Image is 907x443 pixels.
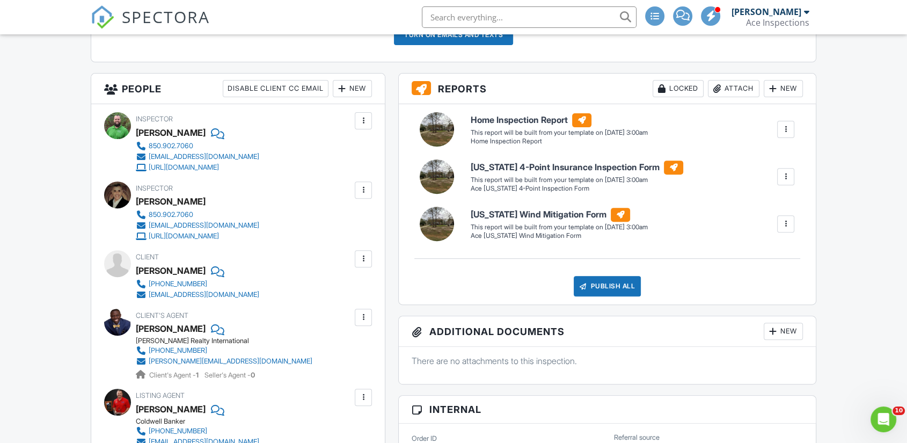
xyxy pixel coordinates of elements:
[149,142,193,150] div: 850.902.7060
[893,406,905,415] span: 10
[471,184,683,193] div: Ace [US_STATE] 4-Point Inspection Form
[136,253,159,261] span: Client
[764,323,803,340] div: New
[149,357,312,366] div: [PERSON_NAME][EMAIL_ADDRESS][DOMAIN_NAME]
[149,221,259,230] div: [EMAIL_ADDRESS][DOMAIN_NAME]
[136,220,259,231] a: [EMAIL_ADDRESS][DOMAIN_NAME]
[91,14,210,37] a: SPECTORA
[149,163,219,172] div: [URL][DOMAIN_NAME]
[149,152,259,161] div: [EMAIL_ADDRESS][DOMAIN_NAME]
[471,113,648,127] h6: Home Inspection Report
[471,176,683,184] div: This report will be built from your template on [DATE] 3:00am
[399,396,816,424] h3: Internal
[333,80,372,97] div: New
[149,371,200,379] span: Client's Agent -
[136,391,185,400] span: Listing Agent
[746,17,809,28] div: Ace Inspections
[149,232,219,241] div: [URL][DOMAIN_NAME]
[471,231,648,241] div: Ace [US_STATE] Wind Mitigation Form
[136,279,259,289] a: [PHONE_NUMBER]
[136,162,259,173] a: [URL][DOMAIN_NAME]
[136,151,259,162] a: [EMAIL_ADDRESS][DOMAIN_NAME]
[136,289,259,300] a: [EMAIL_ADDRESS][DOMAIN_NAME]
[399,316,816,347] h3: Additional Documents
[574,276,641,296] div: Publish All
[136,337,321,345] div: [PERSON_NAME] Realty International
[136,231,259,242] a: [URL][DOMAIN_NAME]
[149,346,207,355] div: [PHONE_NUMBER]
[764,80,803,97] div: New
[136,209,259,220] a: 850.902.7060
[653,80,704,97] div: Locked
[136,141,259,151] a: 850.902.7060
[223,80,328,97] div: Disable Client CC Email
[149,210,193,219] div: 850.902.7060
[136,417,293,426] div: Coldwell Banker
[196,371,199,379] strong: 1
[412,355,803,367] p: There are no attachments to this inspection.
[136,311,188,319] span: Client's Agent
[136,193,206,209] div: [PERSON_NAME]
[122,5,210,28] span: SPECTORA
[149,427,207,435] div: [PHONE_NUMBER]
[136,356,312,367] a: [PERSON_NAME][EMAIL_ADDRESS][DOMAIN_NAME]
[614,433,660,442] label: Referral source
[394,25,513,45] button: Turn on emails and texts
[251,371,255,379] strong: 0
[136,125,206,141] div: [PERSON_NAME]
[204,371,255,379] span: Seller's Agent -
[871,406,896,432] iframe: Intercom live chat
[136,115,173,123] span: Inspector
[136,263,206,279] div: [PERSON_NAME]
[136,184,173,192] span: Inspector
[708,80,759,97] div: Attach
[422,6,637,28] input: Search everything...
[136,401,206,417] a: [PERSON_NAME]
[471,137,648,146] div: Home Inspection Report
[136,321,206,337] a: [PERSON_NAME]
[399,74,816,104] h3: Reports
[471,223,648,231] div: This report will be built from your template on [DATE] 3:00am
[91,5,114,29] img: The Best Home Inspection Software - Spectora
[91,74,385,104] h3: People
[136,345,312,356] a: [PHONE_NUMBER]
[471,161,683,175] h6: [US_STATE] 4-Point Insurance Inspection Form
[732,6,801,17] div: [PERSON_NAME]
[136,426,284,437] a: [PHONE_NUMBER]
[471,128,648,137] div: This report will be built from your template on [DATE] 3:00am
[149,280,207,288] div: [PHONE_NUMBER]
[471,208,648,222] h6: [US_STATE] Wind Mitigation Form
[149,291,259,299] div: [EMAIL_ADDRESS][DOMAIN_NAME]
